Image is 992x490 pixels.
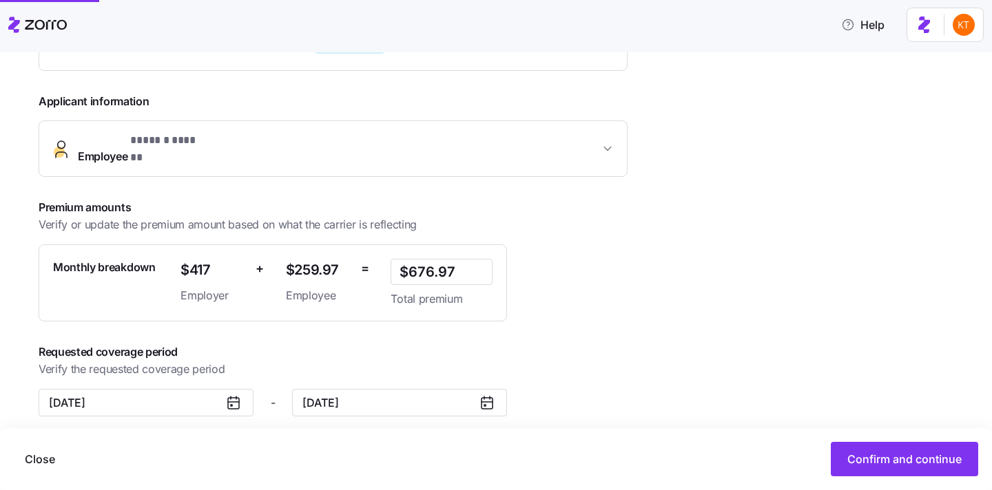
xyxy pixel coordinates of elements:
span: Requested coverage period [39,343,678,361]
button: [DATE] [292,389,507,416]
img: aad2ddc74cf02b1998d54877cdc71599 [953,14,975,36]
button: Confirm and continue [831,442,978,476]
span: = [361,259,369,279]
span: Confirm and continue [847,451,962,467]
span: Close [25,451,55,467]
span: Employer [180,287,245,304]
span: Premium amounts [39,199,509,216]
button: [DATE] [39,389,254,416]
span: Verify or update the premium amount based on what the carrier is reflecting [39,216,417,233]
span: + [256,259,264,279]
span: Help [841,17,885,33]
span: $259.97 [286,259,350,281]
span: Total premium [391,290,493,308]
button: Close [14,442,66,476]
span: Verify the requested coverage period [39,361,225,378]
span: $417 [180,259,245,281]
span: Monthly breakdown [53,259,156,276]
span: Employee [286,287,350,304]
button: Help [830,11,896,39]
span: Employee [78,132,204,165]
span: Applicant information [39,93,628,110]
span: - [271,394,276,412]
